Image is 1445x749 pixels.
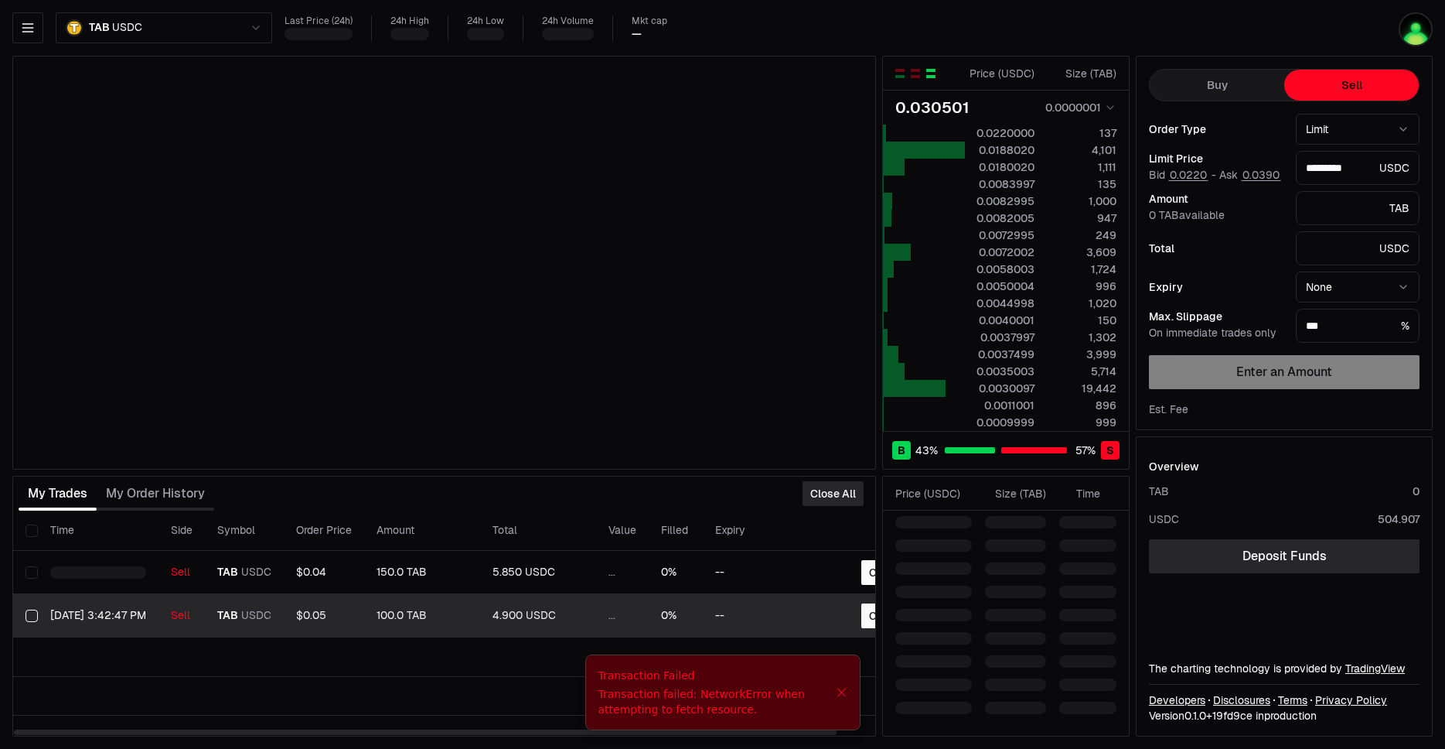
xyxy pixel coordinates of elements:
button: Close [836,686,847,699]
div: 0.0083997 [966,176,1034,192]
div: Price ( USDC ) [966,66,1034,81]
button: My Trades [19,478,97,509]
div: 150.0 TAB [377,566,468,580]
button: 0.0390 [1241,169,1281,181]
div: TAB [1149,484,1169,499]
a: Developers [1149,693,1205,708]
span: $0.04 [296,565,326,579]
div: Max. Slippage [1149,311,1283,322]
span: Ask [1219,169,1281,183]
div: 0.0220000 [966,125,1034,141]
td: -- [703,594,807,638]
div: Limit Price [1149,153,1283,164]
div: 0.0072995 [966,227,1034,243]
iframe: Financial Chart [13,56,875,469]
div: The charting technology is provided by [1149,661,1419,676]
button: Select row [26,610,38,622]
div: 1,724 [1048,262,1116,277]
span: USDC [241,566,271,580]
span: TAB [217,609,238,623]
a: Terms [1278,693,1307,708]
th: Side [158,511,205,551]
div: On immediate trades only [1149,327,1283,340]
span: TAB [217,566,238,580]
div: — [632,27,642,41]
div: TAB [1296,191,1419,225]
div: USDC [1296,231,1419,265]
div: 19,442 [1048,381,1116,396]
div: 0.0011001 [966,398,1034,413]
div: Expiry [1149,282,1283,292]
div: 0.0037499 [966,347,1034,362]
button: Close [861,560,906,585]
td: -- [703,551,807,594]
button: Show Buy Orders Only [925,67,937,80]
button: 0.0000001 [1041,98,1116,117]
button: Limit [1296,114,1419,145]
span: TAB [89,21,109,35]
div: % [1296,309,1419,343]
div: ... [608,566,636,580]
div: 100.0 TAB [377,609,468,623]
div: 0% [661,566,690,580]
div: 896 [1048,398,1116,413]
div: 0.0082005 [966,210,1034,226]
button: Close All [803,481,864,506]
time: [DATE] 3:42:47 PM [50,608,146,622]
div: 135 [1048,176,1116,192]
div: 947 [1048,210,1116,226]
span: 0 TAB available [1149,208,1225,222]
div: 24h High [390,15,429,27]
div: 0.0050004 [966,279,1034,294]
button: Buy [1150,70,1284,101]
div: 504.907 [1378,511,1419,527]
div: Total [1149,243,1283,254]
div: 0.0040001 [966,313,1034,328]
div: Last Price (24h) [285,15,353,27]
div: 1,111 [1048,159,1116,175]
button: Sell [1284,70,1419,101]
div: Time [1059,486,1100,501]
div: 0.0188020 [966,142,1034,158]
th: Expiry [703,511,807,551]
div: 0% [661,609,690,623]
div: ... [608,609,636,623]
button: Show Sell Orders Only [909,67,922,80]
button: Select all [26,525,38,537]
span: 57 % [1075,443,1096,458]
a: TradingView [1345,662,1405,675]
div: 0.0037997 [966,330,1034,345]
div: USDC [1296,151,1419,185]
div: 24h Low [467,15,504,27]
div: 4,101 [1048,142,1116,158]
div: 0.030501 [895,97,970,118]
div: 0.0030097 [966,381,1034,396]
img: TAB.png [66,19,83,36]
th: Total [480,511,596,551]
div: 150 [1048,313,1116,328]
div: 24h Volume [542,15,594,27]
span: 43 % [915,443,938,458]
a: Disclosures [1213,693,1270,708]
button: My Order History [97,478,214,509]
span: USDC [241,609,271,623]
th: Time [38,511,158,551]
div: Price ( USDC ) [895,486,972,501]
div: Order Type [1149,124,1283,135]
th: Symbol [205,511,284,551]
div: 5.850 USDC [492,566,584,580]
div: Transaction failed: NetworkError when attempting to fetch resource. [598,686,836,717]
span: 19fd9ce523bc6d016ad9711f892cddf4dbe4b51f [1212,709,1252,723]
div: 3,999 [1048,347,1116,362]
div: 0.0035003 [966,364,1034,379]
div: 0.0180020 [966,159,1034,175]
span: Bid - [1149,169,1216,183]
div: 999 [1048,415,1116,430]
span: B [898,443,905,458]
div: 0.0058003 [966,262,1034,277]
div: 0.0072002 [966,245,1034,260]
span: S [1106,443,1114,458]
div: 249 [1048,227,1116,243]
button: Select row [26,566,38,579]
span: USDC [112,21,141,35]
